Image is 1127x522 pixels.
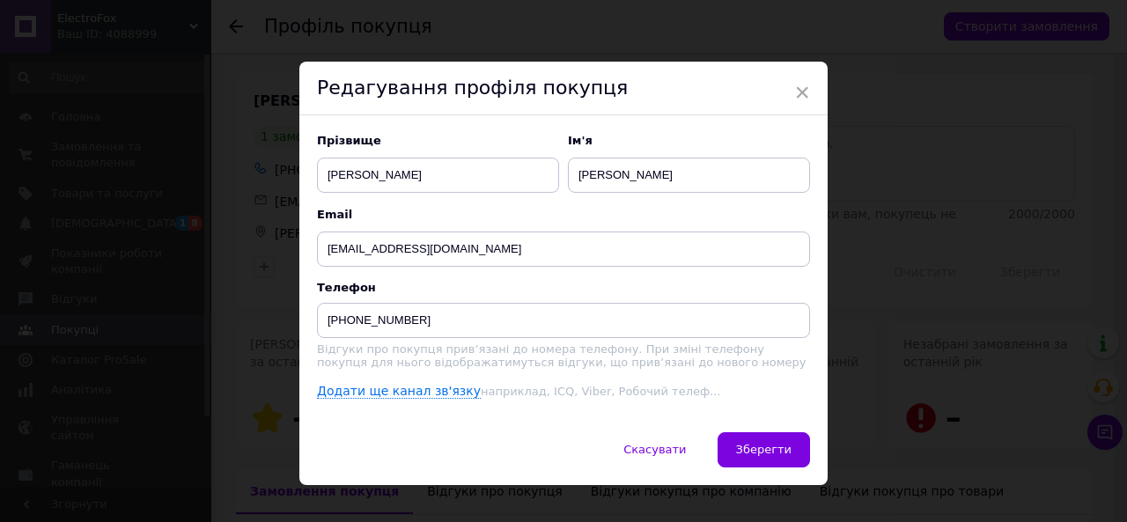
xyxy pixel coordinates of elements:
p: Телефон [317,281,810,294]
span: × [794,77,810,107]
input: Наприклад: Іванов [317,158,559,193]
span: Зберегти [736,443,792,456]
p: Відгуки про покупця привʼязані до номера телефону. При зміні телефону покупця для нього відобража... [317,342,810,369]
span: Прізвище [317,133,559,149]
button: Зберегти [718,432,810,467]
button: Скасувати [605,432,704,467]
span: Ім'я [568,133,810,149]
span: Email [317,207,810,223]
span: наприклад, ICQ, Viber, Робочий телеф... [481,385,720,398]
div: Редагування профіля покупця [299,62,828,115]
input: Наприклад: Іван [568,158,810,193]
span: Скасувати [623,443,686,456]
input: +38 096 0000000 [317,303,810,338]
a: Додати ще канал зв'язку [317,384,481,399]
